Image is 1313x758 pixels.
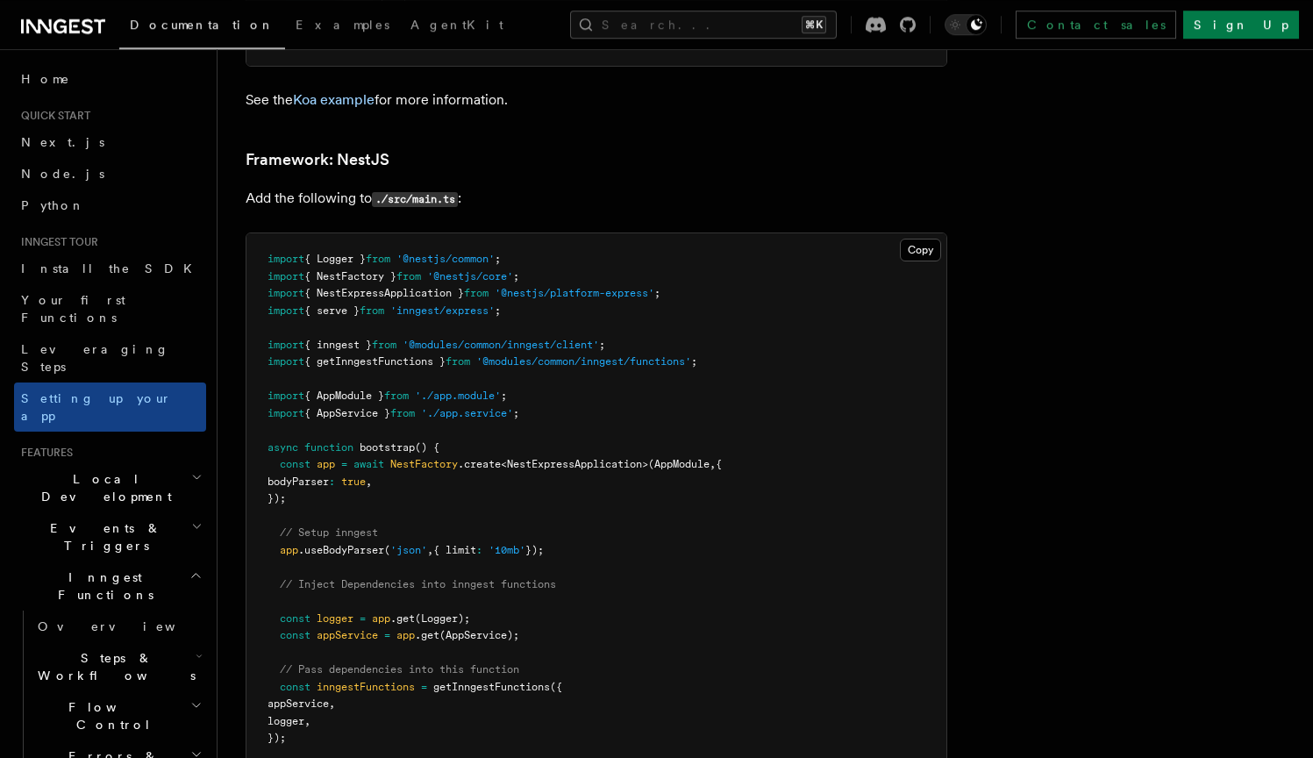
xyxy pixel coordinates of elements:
[390,407,415,419] span: from
[421,407,513,419] span: './app.service'
[304,287,464,299] span: { NestExpressApplication }
[21,391,172,423] span: Setting up your app
[525,544,544,556] span: });
[21,135,104,149] span: Next.js
[501,458,507,470] span: <
[691,355,697,368] span: ;
[360,612,366,625] span: =
[268,270,304,282] span: import
[513,407,519,419] span: ;
[14,519,191,554] span: Events & Triggers
[246,88,947,112] p: See the for more information.
[280,612,310,625] span: const
[353,458,384,470] span: await
[21,198,85,212] span: Python
[415,612,470,625] span: (Logger);
[372,339,396,351] span: from
[495,287,654,299] span: '@nestjs/platform-express'
[329,697,335,710] span: ,
[130,18,275,32] span: Documentation
[119,5,285,49] a: Documentation
[14,189,206,221] a: Python
[384,390,409,402] span: from
[446,355,470,368] span: from
[38,619,218,633] span: Overview
[900,239,941,261] button: Copy
[1183,11,1299,39] a: Sign Up
[280,629,310,641] span: const
[317,629,378,641] span: appService
[427,544,433,556] span: ,
[14,284,206,333] a: Your first Functions
[280,663,519,676] span: // Pass dependencies into this function
[433,544,476,556] span: { limit
[268,253,304,265] span: import
[317,681,415,693] span: inngestFunctions
[360,304,384,317] span: from
[14,470,191,505] span: Local Development
[304,390,384,402] span: { AppModule }
[495,304,501,317] span: ;
[415,629,439,641] span: .get
[246,186,947,211] p: Add the following to :
[366,253,390,265] span: from
[14,446,73,460] span: Features
[268,355,304,368] span: import
[317,458,335,470] span: app
[304,270,396,282] span: { NestFactory }
[280,526,378,539] span: // Setup inngest
[802,16,826,33] kbd: ⌘K
[1016,11,1176,39] a: Contact sales
[14,109,90,123] span: Quick start
[285,5,400,47] a: Examples
[31,611,206,642] a: Overview
[433,681,550,693] span: getInngestFunctions
[304,339,372,351] span: { inngest }
[268,407,304,419] span: import
[304,253,366,265] span: { Logger }
[384,629,390,641] span: =
[268,697,329,710] span: appService
[390,544,427,556] span: 'json'
[268,304,304,317] span: import
[268,715,304,727] span: logger
[372,612,390,625] span: app
[476,355,691,368] span: '@modules/common/inngest/functions'
[21,342,169,374] span: Leveraging Steps
[268,287,304,299] span: import
[280,458,310,470] span: const
[14,253,206,284] a: Install the SDK
[280,578,556,590] span: // Inject Dependencies into inngest functions
[293,91,375,108] a: Koa example
[427,270,513,282] span: '@nestjs/core'
[716,458,722,470] span: {
[268,732,286,744] span: });
[400,5,514,47] a: AgentKit
[570,11,837,39] button: Search...⌘K
[384,544,390,556] span: (
[298,544,384,556] span: .useBodyParser
[268,492,286,504] span: });
[14,512,206,561] button: Events & Triggers
[268,476,329,488] span: bodyParser
[396,629,415,641] span: app
[14,158,206,189] a: Node.js
[421,681,427,693] span: =
[31,642,206,691] button: Steps & Workflows
[396,270,421,282] span: from
[14,561,206,611] button: Inngest Functions
[31,649,196,684] span: Steps & Workflows
[410,18,503,32] span: AgentKit
[341,458,347,470] span: =
[439,629,519,641] span: (AppService);
[14,463,206,512] button: Local Development
[415,390,501,402] span: './app.module'
[360,441,415,454] span: bootstrap
[14,383,206,432] a: Setting up your app
[21,70,70,88] span: Home
[390,458,458,470] span: NestFactory
[341,476,366,488] span: true
[390,612,415,625] span: .get
[403,339,599,351] span: '@modules/common/inngest/client'
[513,270,519,282] span: ;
